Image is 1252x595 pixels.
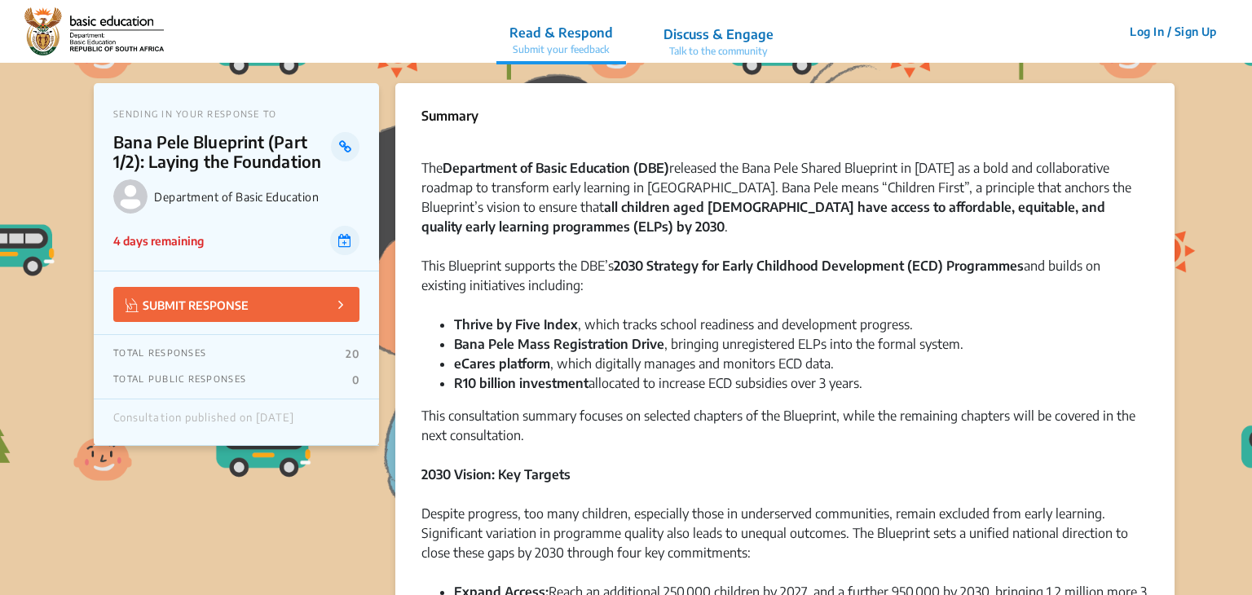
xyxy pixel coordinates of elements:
strong: R10 billion [454,375,516,391]
strong: 2030 Strategy for Early Childhood Development (ECD) Programmes [614,258,1024,274]
p: Read & Respond [509,23,613,42]
strong: investment [519,375,589,391]
p: TOTAL RESPONSES [113,347,206,360]
li: , which tracks school readiness and development progress. [454,315,1148,334]
li: , which digitally manages and monitors ECD data. [454,354,1148,373]
p: 0 [352,373,359,386]
div: Consultation published on [DATE] [113,412,294,433]
p: SUBMIT RESPONSE [126,295,249,314]
p: 4 days remaining [113,232,204,249]
p: Department of Basic Education [154,190,359,204]
strong: Department of Basic Education (DBE) [443,160,669,176]
button: SUBMIT RESPONSE [113,287,359,322]
p: Discuss & Engage [663,24,774,44]
strong: 2030 Vision: Key Targets [421,466,571,483]
div: The released the Bana Pele Shared Blueprint in [DATE] as a bold and collaborative roadmap to tran... [421,158,1148,256]
div: This consultation summary focuses on selected chapters of the Blueprint, while the remaining chap... [421,406,1148,465]
div: Despite progress, too many children, especially those in underserved communities, remain excluded... [421,504,1148,582]
div: This Blueprint supports the DBE’s and builds on existing initiatives including: [421,256,1148,315]
p: Talk to the community [663,44,774,59]
strong: eCares platform [454,355,550,372]
img: Vector.jpg [126,298,139,312]
p: 20 [346,347,359,360]
button: Log In / Sign Up [1119,19,1228,44]
img: Department of Basic Education logo [113,179,148,214]
p: Summary [421,106,478,126]
img: r3bhv9o7vttlwasn7lg2llmba4yf [24,7,164,56]
li: allocated to increase ECD subsidies over 3 years. [454,373,1148,393]
strong: Bana Pele Mass Registration Drive [454,336,664,352]
p: TOTAL PUBLIC RESPONSES [113,373,246,386]
p: SENDING IN YOUR RESPONSE TO [113,108,359,119]
strong: Thrive by Five Index [454,316,578,333]
strong: all children aged [DEMOGRAPHIC_DATA] have access to affordable, equitable, and quality early lear... [421,199,1105,235]
li: , bringing unregistered ELPs into the formal system. [454,334,1148,354]
p: Submit your feedback [509,42,613,57]
p: Bana Pele Blueprint (Part 1/2): Laying the Foundation [113,132,331,171]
